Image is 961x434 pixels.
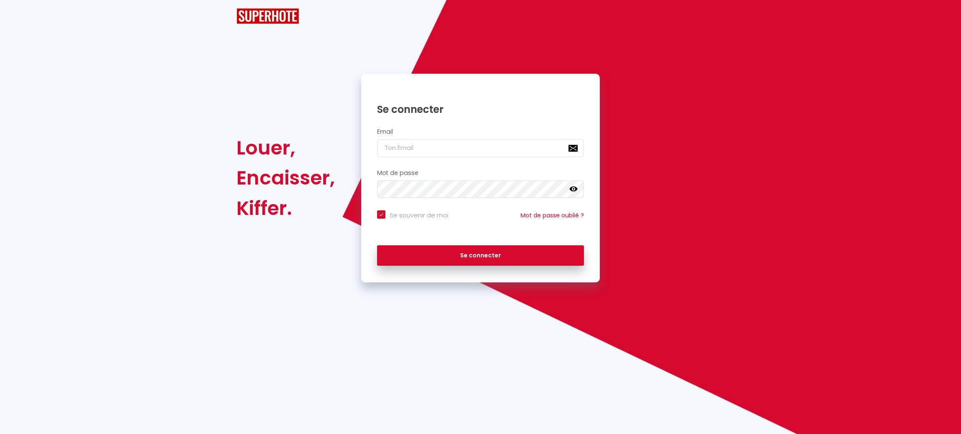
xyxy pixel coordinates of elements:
div: Encaisser, [236,163,335,193]
h2: Email [377,128,584,135]
img: SuperHote logo [236,8,299,24]
div: Kiffer. [236,193,335,223]
div: Louer, [236,133,335,163]
a: Mot de passe oublié ? [521,211,584,219]
input: Ton Email [377,140,584,157]
button: Se connecter [377,245,584,266]
h1: Se connecter [377,103,584,116]
button: Ouvrir le widget de chat LiveChat [7,3,32,28]
h2: Mot de passe [377,170,584,177]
